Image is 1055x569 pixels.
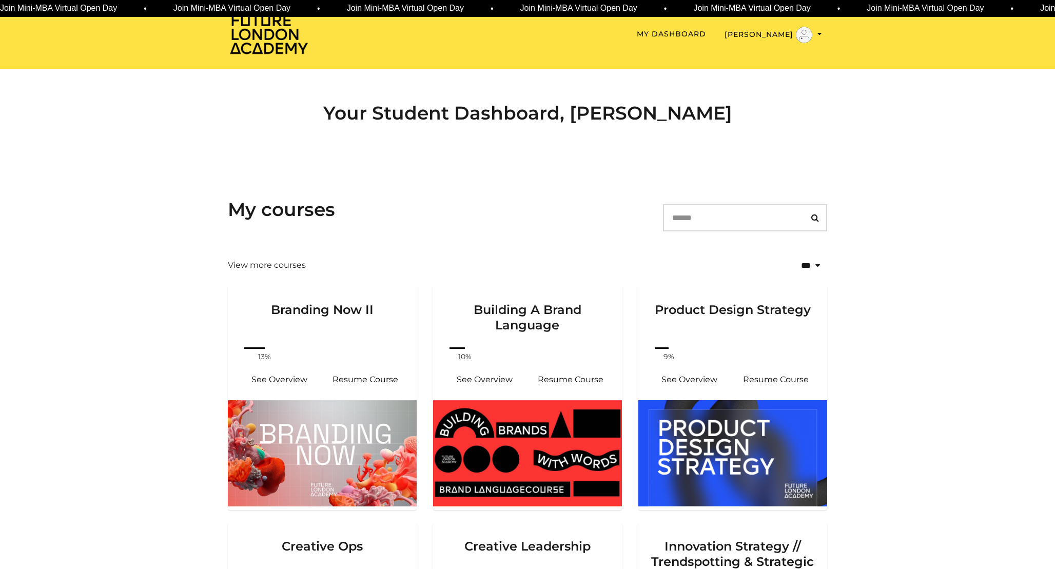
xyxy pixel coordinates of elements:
a: My Dashboard [637,29,706,40]
a: Product Design Strategy : See Overview [647,367,733,392]
a: Product Design Strategy : Resume Course [733,367,819,392]
span: • [317,3,320,15]
a: View more courses [228,259,306,271]
span: 9% [656,351,681,362]
a: Product Design Strategy [638,286,827,345]
h3: Product Design Strategy [651,286,815,333]
span: • [144,3,147,15]
h2: Your Student Dashboard, [PERSON_NAME] [228,102,827,124]
a: Branding Now II [228,286,417,345]
h3: Building A Brand Language [445,286,610,333]
a: Building A Brand Language: Resume Course [527,367,614,392]
button: Toggle menu [725,27,822,43]
select: status [768,253,827,278]
a: Building A Brand Language: See Overview [441,367,527,392]
span: 10% [453,351,477,362]
h3: My courses [228,199,335,221]
span: 13% [252,351,277,362]
span: • [1010,3,1013,15]
img: Home Page [228,13,310,55]
h3: Branding Now II [240,286,404,333]
span: • [663,3,667,15]
span: • [837,3,840,15]
a: Branding Now II: Resume Course [322,367,408,392]
a: Branding Now II: See Overview [236,367,322,392]
span: • [491,3,494,15]
a: Building A Brand Language [433,286,622,345]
